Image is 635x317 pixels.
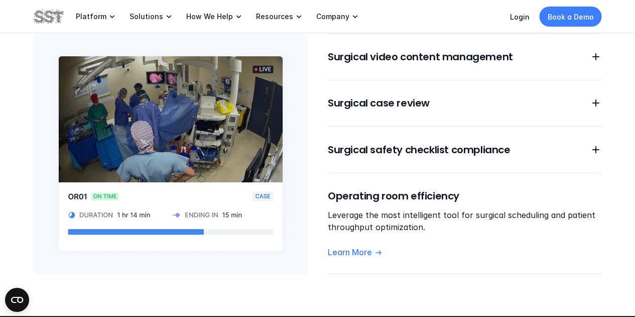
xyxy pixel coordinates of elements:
p: Book a Demo [548,12,594,22]
p: Platform [76,12,106,21]
a: Book a Demo [540,7,602,27]
p: How We Help [186,12,233,21]
img: Image of a surgery taking place [34,33,308,274]
p: Leverage the most intelligent tool for surgical scheduling and patient throughput optimization. [328,209,602,233]
a: Learn More [328,247,602,258]
button: Open CMP widget [5,288,29,312]
p: Company [316,12,349,21]
img: SST logo [34,8,64,25]
h6: Operating room efficiency [328,189,602,203]
p: Solutions [130,12,163,21]
h6: Surgical video content management [328,50,578,64]
h6: Surgical case review [328,96,578,110]
a: Login [510,13,530,21]
p: Resources [256,12,293,21]
p: Learn More [328,247,372,258]
h6: Surgical safety checklist compliance [328,143,578,157]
